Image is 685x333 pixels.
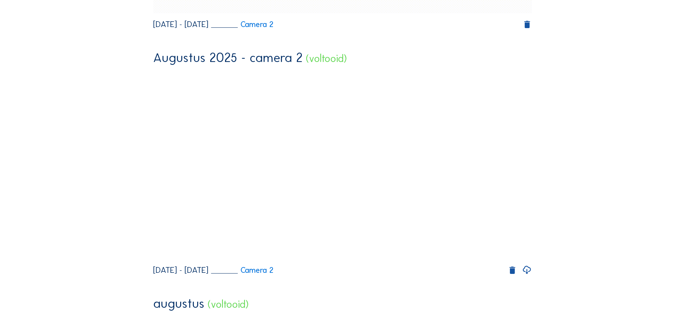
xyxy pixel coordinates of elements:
div: (voltooid) [306,54,347,64]
a: Camera 2 [211,21,274,28]
div: [DATE] - [DATE] [153,20,208,28]
video: Your browser does not support the video tag. [153,70,532,259]
div: Augustus 2025 - camera 2 [153,51,303,64]
a: Camera 2 [211,266,274,274]
div: augustus [153,297,204,310]
div: [DATE] - [DATE] [153,266,208,274]
div: (voltooid) [208,299,249,310]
